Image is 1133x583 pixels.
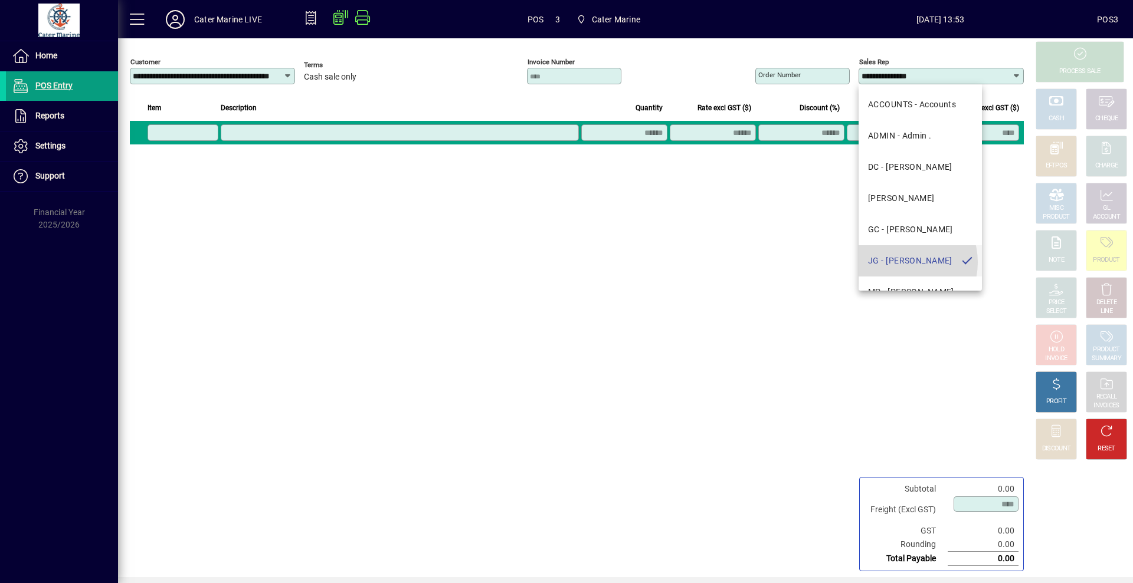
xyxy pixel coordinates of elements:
span: GST ($) [905,101,928,114]
td: Rounding [865,538,948,552]
span: Cash sale only [304,73,356,82]
span: POS Entry [35,81,73,90]
span: Settings [35,141,66,150]
td: Subtotal [865,482,948,496]
span: Home [35,51,57,60]
mat-label: Invoice number [528,58,575,66]
a: Reports [6,101,118,131]
div: DISCOUNT [1042,444,1070,453]
span: Reports [35,111,64,120]
span: Cater Marine [592,10,640,29]
span: POS [528,10,544,29]
td: GST [865,524,948,538]
span: Item [148,101,162,114]
span: 3 [555,10,560,29]
div: EFTPOS [1046,162,1067,170]
td: Freight (Excl GST) [865,496,948,524]
div: LINE [1101,307,1112,316]
a: Support [6,162,118,191]
div: SELECT [1046,307,1067,316]
div: CHEQUE [1095,114,1118,123]
mat-label: Customer [130,58,161,66]
td: 0.00 [948,552,1019,566]
span: Description [221,101,257,114]
div: SUMMARY [1092,354,1121,363]
div: INVOICE [1045,354,1067,363]
div: MISC [1049,204,1063,213]
div: DELETE [1096,298,1116,307]
td: 0.00 [948,538,1019,552]
td: Total Payable [865,552,948,566]
div: PRICE [1049,298,1065,307]
td: 0.00 [948,524,1019,538]
div: CHARGE [1095,162,1118,170]
span: Support [35,171,65,180]
td: 0.00 [948,482,1019,496]
div: ACCOUNT [1093,213,1120,222]
span: Terms [304,61,375,69]
div: RECALL [1096,393,1117,401]
div: Cater Marine LIVE [194,10,262,29]
a: Settings [6,131,118,161]
div: PRODUCT [1093,345,1119,354]
div: PROCESS SALE [1059,67,1101,76]
div: RESET [1098,444,1115,453]
mat-label: Sales rep [859,58,889,66]
span: Quantity [636,101,663,114]
span: [DATE] 13:53 [784,10,1097,29]
div: GL [1103,204,1111,213]
div: POS3 [1097,10,1118,29]
div: CASH [1049,114,1064,123]
span: Rate excl GST ($) [698,101,751,114]
a: Home [6,41,118,71]
div: INVOICES [1093,401,1119,410]
div: HOLD [1049,345,1064,354]
div: PRODUCT [1043,213,1069,222]
div: NOTE [1049,256,1064,265]
div: PRODUCT [1093,256,1119,265]
mat-label: Order number [758,71,801,79]
span: Discount (%) [800,101,840,114]
div: PROFIT [1046,397,1066,406]
span: Cater Marine [572,9,645,30]
button: Profile [156,9,194,30]
span: Extend excl GST ($) [958,101,1019,114]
